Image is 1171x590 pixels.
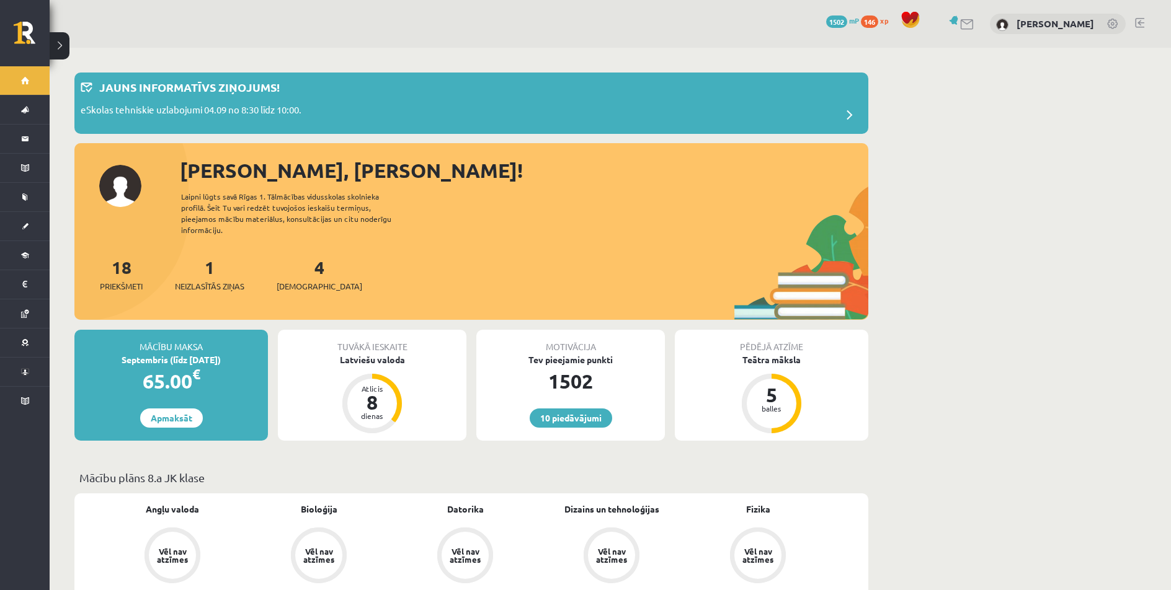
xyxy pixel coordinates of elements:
span: xp [880,15,888,25]
div: Atlicis [354,385,391,392]
a: Fizika [746,503,770,516]
a: 10 piedāvājumi [530,408,612,428]
a: Angļu valoda [146,503,199,516]
a: Jauns informatīvs ziņojums! eSkolas tehniskie uzlabojumi 04.09 no 8:30 līdz 10:00. [81,79,862,128]
div: 8 [354,392,391,412]
span: mP [849,15,859,25]
a: [PERSON_NAME] [1017,17,1094,30]
a: 4[DEMOGRAPHIC_DATA] [277,256,362,293]
div: Vēl nav atzīmes [741,547,775,563]
div: balles [753,405,790,412]
span: [DEMOGRAPHIC_DATA] [277,280,362,293]
div: 65.00 [74,366,268,396]
div: 1502 [476,366,665,396]
span: 1502 [826,15,847,28]
div: Pēdējā atzīme [675,330,868,353]
p: Jauns informatīvs ziņojums! [99,79,280,95]
a: Bioloģija [301,503,337,516]
a: 18Priekšmeti [100,256,143,293]
a: Teātra māksla 5 balles [675,353,868,435]
a: Latviešu valoda Atlicis 8 dienas [278,353,466,435]
img: Eduards Mārcis Ulmanis [996,19,1008,31]
span: Priekšmeti [100,280,143,293]
a: Vēl nav atzīmes [246,527,392,586]
div: Vēl nav atzīmes [301,547,336,563]
div: Septembris (līdz [DATE]) [74,353,268,366]
div: Tuvākā ieskaite [278,330,466,353]
a: 146 xp [861,15,894,25]
p: eSkolas tehniskie uzlabojumi 04.09 no 8:30 līdz 10:00. [81,103,301,120]
div: Tev pieejamie punkti [476,353,665,366]
a: Datorika [447,503,484,516]
div: Vēl nav atzīmes [448,547,483,563]
div: Motivācija [476,330,665,353]
a: Vēl nav atzīmes [685,527,831,586]
div: [PERSON_NAME], [PERSON_NAME]! [180,156,868,185]
div: dienas [354,412,391,420]
p: Mācību plāns 8.a JK klase [79,469,863,486]
div: Mācību maksa [74,330,268,353]
a: 1502 mP [826,15,859,25]
a: Dizains un tehnoloģijas [564,503,659,516]
div: Teātra māksla [675,353,868,366]
a: Vēl nav atzīmes [99,527,246,586]
div: Vēl nav atzīmes [594,547,629,563]
span: € [192,365,200,383]
span: Neizlasītās ziņas [175,280,244,293]
a: Vēl nav atzīmes [538,527,685,586]
div: 5 [753,385,790,405]
div: Vēl nav atzīmes [155,547,190,563]
a: 1Neizlasītās ziņas [175,256,244,293]
a: Apmaksāt [140,408,203,428]
a: Rīgas 1. Tālmācības vidusskola [14,22,50,53]
span: 146 [861,15,878,28]
div: Laipni lūgts savā Rīgas 1. Tālmācības vidusskolas skolnieka profilā. Šeit Tu vari redzēt tuvojošo... [181,191,413,236]
a: Vēl nav atzīmes [392,527,538,586]
div: Latviešu valoda [278,353,466,366]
